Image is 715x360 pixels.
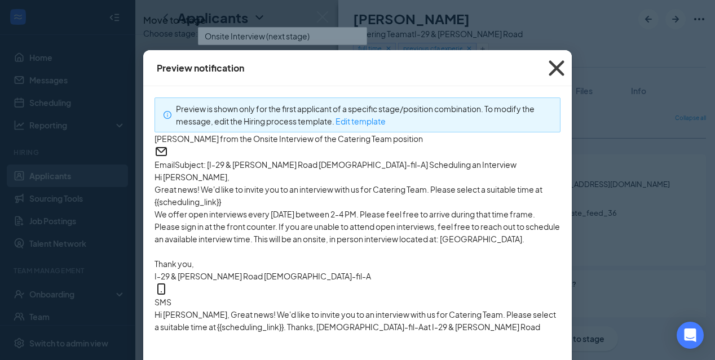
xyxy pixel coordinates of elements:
svg: Email [155,145,168,158]
span: Subject: [I-29 & [PERSON_NAME] Road [DEMOGRAPHIC_DATA]-fil-A] Scheduling an Interview [175,159,517,170]
span: Preview is shown only for the first applicant of a specific stage/position combination. To modify... [176,104,535,126]
div: Preview notification [157,62,244,74]
span: Email [155,145,560,170]
div: Open Intercom Messenger [677,322,704,349]
p: Hi [PERSON_NAME], [155,171,560,183]
button: Close [541,50,572,86]
svg: MobileSms [155,282,168,296]
a: Edit template [336,116,386,126]
p: I-29 & [PERSON_NAME] Road [DEMOGRAPHIC_DATA]-fil-A [155,270,560,282]
span: info-circle [164,111,171,119]
span: [PERSON_NAME] from the Onsite Interview of the Catering Team position [155,134,423,144]
p: Thank you, [155,257,560,270]
p: We offer open interviews every [DATE] between 2-4 PM. Please feel free to arrive during that time... [155,208,560,245]
div: Hi [PERSON_NAME], Great news! We'd like to invite you to an interview with us for Catering Team. ... [155,308,560,333]
svg: Cross [541,53,572,83]
span: SMS [155,282,560,307]
p: Great news! We'd like to invite you to an interview with us for Catering Team. Please select a su... [155,183,560,208]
